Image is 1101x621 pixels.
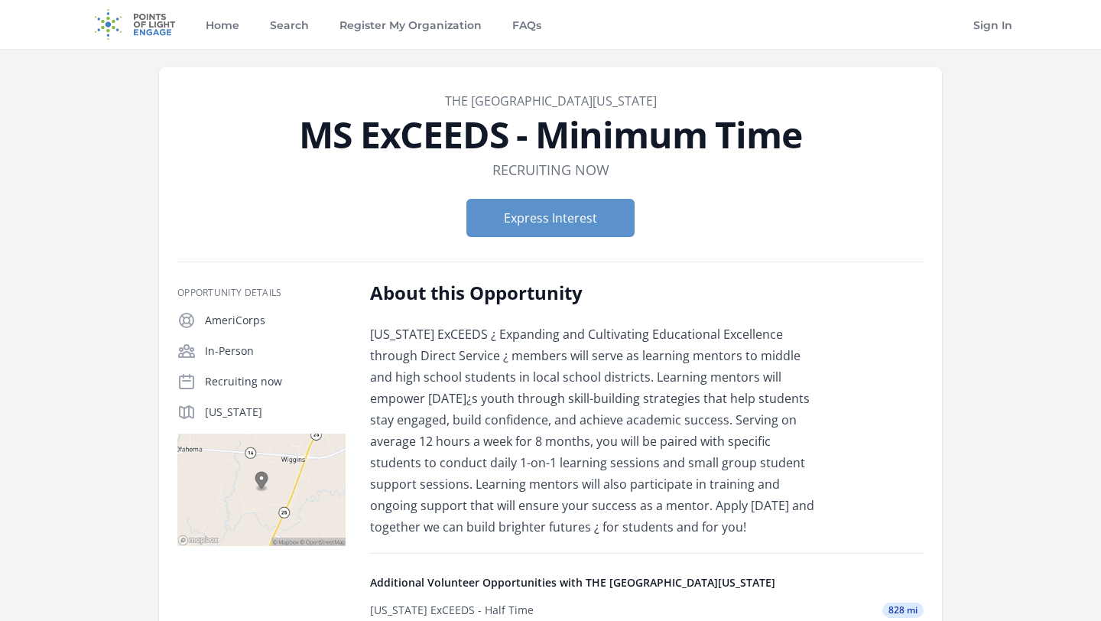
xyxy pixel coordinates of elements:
span: 828 mi [882,603,924,618]
button: Express Interest [466,199,635,237]
p: Recruiting now [205,374,346,389]
h4: Additional Volunteer Opportunities with THE [GEOGRAPHIC_DATA][US_STATE] [370,575,924,590]
p: [US_STATE] [205,405,346,420]
p: In-Person [205,343,346,359]
a: THE [GEOGRAPHIC_DATA][US_STATE] [445,93,657,109]
h2: About this Opportunity [370,281,817,305]
p: [US_STATE] ExCEEDS ¿ Expanding and Cultivating Educational Excellence through Direct Service ¿ me... [370,324,817,538]
h1: MS ExCEEDS - Minimum Time [177,116,924,153]
dd: Recruiting now [492,159,609,180]
h3: Opportunity Details [177,287,346,299]
p: AmeriCorps [205,313,346,328]
div: [US_STATE] ExCEEDS - Half Time [370,603,534,618]
img: Map [177,434,346,546]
